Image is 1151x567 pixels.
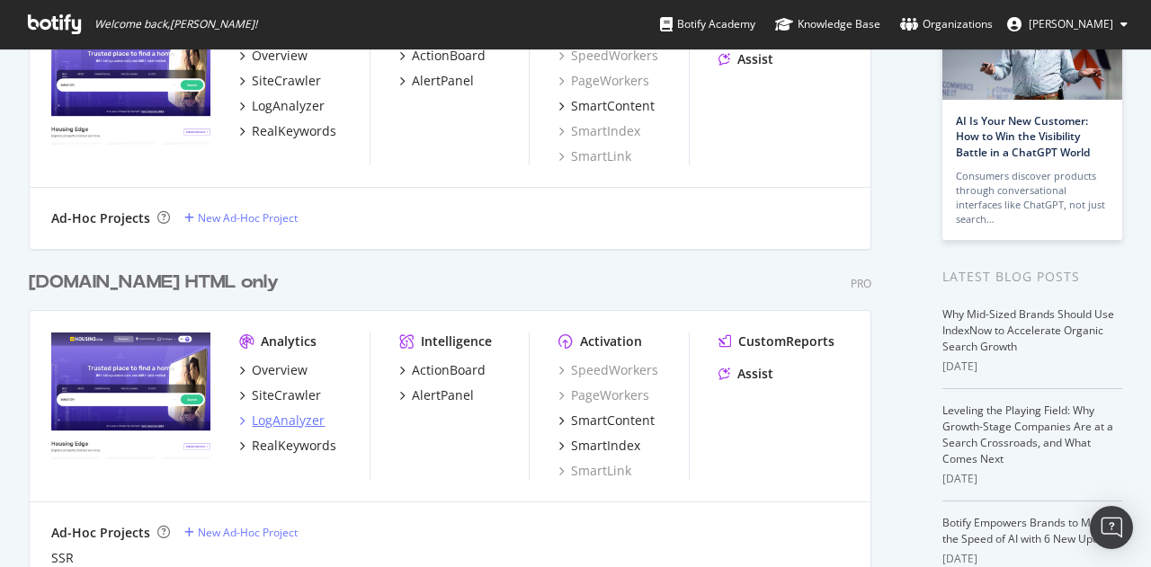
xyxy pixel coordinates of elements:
[737,50,773,68] div: Assist
[239,97,325,115] a: LogAnalyzer
[718,332,834,350] a: CustomReports
[412,361,486,379] div: ActionBoard
[942,551,1122,567] div: [DATE]
[239,72,321,90] a: SiteCrawler
[956,169,1109,226] div: Consumers discover products through conversational interfaces like ChatGPT, not just search…
[558,47,658,65] a: SpeedWorkers
[239,47,308,65] a: Overview
[558,147,631,165] a: SmartLink
[252,386,321,404] div: SiteCrawler
[558,386,649,404] a: PageWorkers
[252,122,336,140] div: RealKeywords
[198,210,298,226] div: New Ad-Hoc Project
[558,437,640,455] a: SmartIndex
[51,332,210,460] img: www.Housing.com
[184,525,298,540] a: New Ad-Hoc Project
[1029,16,1113,31] span: Bikash Behera
[239,437,336,455] a: RealKeywords
[900,15,993,33] div: Organizations
[942,515,1121,546] a: Botify Empowers Brands to Move at the Speed of AI with 6 New Updates
[239,122,336,140] a: RealKeywords
[956,113,1090,159] a: AI Is Your New Customer: How to Win the Visibility Battle in a ChatGPT World
[558,361,658,379] a: SpeedWorkers
[261,332,317,350] div: Analytics
[942,403,1113,466] a: Leveling the Playing Field: Why Growth-Stage Companies Are at a Search Crossroads, and What Comes...
[660,15,755,33] div: Botify Academy
[558,412,655,430] a: SmartContent
[51,524,150,542] div: Ad-Hoc Projects
[51,18,210,146] img: Housing News Crawl
[942,359,1122,375] div: [DATE]
[558,122,640,140] a: SmartIndex
[558,97,655,115] a: SmartContent
[775,15,880,33] div: Knowledge Base
[252,361,308,379] div: Overview
[51,549,74,567] a: SSR
[29,270,286,296] a: [DOMAIN_NAME] HTML only
[252,437,336,455] div: RealKeywords
[94,17,257,31] span: Welcome back, [PERSON_NAME] !
[718,365,773,383] a: Assist
[571,437,640,455] div: SmartIndex
[239,412,325,430] a: LogAnalyzer
[399,72,474,90] a: AlertPanel
[184,210,298,226] a: New Ad-Hoc Project
[942,267,1122,287] div: Latest Blog Posts
[738,332,834,350] div: CustomReports
[399,386,474,404] a: AlertPanel
[412,47,486,65] div: ActionBoard
[252,97,325,115] div: LogAnalyzer
[942,471,1122,487] div: [DATE]
[580,332,642,350] div: Activation
[851,276,871,291] div: Pro
[942,306,1114,354] a: Why Mid-Sized Brands Should Use IndexNow to Accelerate Organic Search Growth
[252,412,325,430] div: LogAnalyzer
[51,209,150,227] div: Ad-Hoc Projects
[737,365,773,383] div: Assist
[558,72,649,90] a: PageWorkers
[198,525,298,540] div: New Ad-Hoc Project
[558,462,631,480] a: SmartLink
[29,270,279,296] div: [DOMAIN_NAME] HTML only
[252,47,308,65] div: Overview
[421,332,492,350] div: Intelligence
[399,361,486,379] a: ActionBoard
[993,10,1142,39] button: [PERSON_NAME]
[239,361,308,379] a: Overview
[239,386,321,404] a: SiteCrawler
[412,72,474,90] div: AlertPanel
[399,47,486,65] a: ActionBoard
[1090,506,1133,549] div: Open Intercom Messenger
[252,72,321,90] div: SiteCrawler
[718,50,773,68] a: Assist
[571,97,655,115] div: SmartContent
[412,386,474,404] div: AlertPanel
[571,412,655,430] div: SmartContent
